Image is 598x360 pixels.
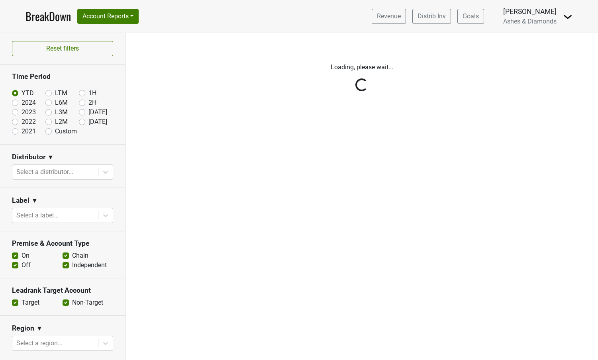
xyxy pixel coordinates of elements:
[457,9,484,24] a: Goals
[563,12,573,22] img: Dropdown Menu
[25,8,71,25] a: BreakDown
[77,9,139,24] button: Account Reports
[412,9,451,24] a: Distrib Inv
[503,6,557,17] div: [PERSON_NAME]
[141,63,583,72] p: Loading, please wait...
[503,18,557,25] span: Ashes & Diamonds
[372,9,406,24] a: Revenue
